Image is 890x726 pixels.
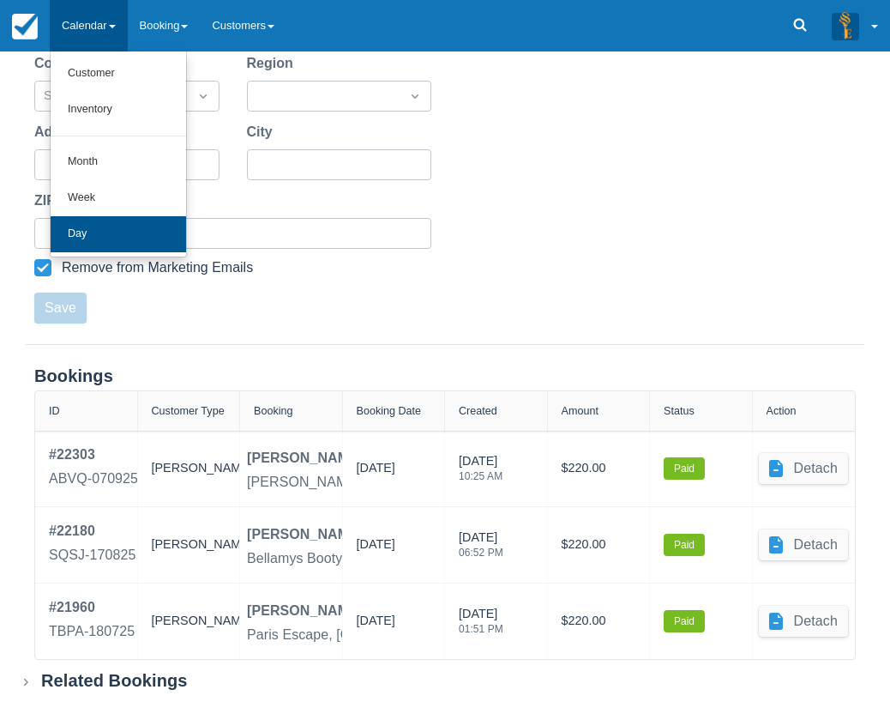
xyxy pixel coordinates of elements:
div: 06:52 PM [459,548,503,558]
div: Related Bookings [41,670,188,692]
a: Week [51,180,186,216]
div: 01:51 PM [459,624,503,634]
label: Region [247,53,300,74]
div: Booking Date [357,405,422,417]
label: Paid [664,610,705,632]
div: Bellamys Booty, Bellamys Booty Room Booking [247,548,539,569]
a: Day [51,216,186,252]
span: Dropdown icon [406,88,424,105]
div: [DATE] [357,535,395,561]
a: #22303ABVQ-070925 [49,445,138,493]
a: Inventory [51,92,186,128]
div: # 22303 [49,445,138,465]
div: [PERSON_NAME] [152,445,226,493]
div: [PERSON_NAME] [152,597,226,645]
div: [DATE] [459,605,503,644]
div: [PERSON_NAME] [152,521,226,569]
button: Detach [759,529,848,560]
a: #21960TBPA-180725 [49,597,135,645]
div: [DATE] [357,612,395,638]
label: Paid [664,457,705,480]
div: [DATE] [357,459,395,485]
button: Detach [759,606,848,637]
div: Action [767,405,797,417]
div: Customer Type [152,405,225,417]
img: A3 [832,12,859,39]
div: Amount [562,405,598,417]
div: [PERSON_NAME] [247,601,363,621]
div: $220.00 [562,521,636,569]
a: #22180SQSJ-170825 [49,521,135,569]
div: Status [664,405,695,417]
label: Address [34,122,96,142]
label: ZIP/Postal Code [34,191,146,211]
label: Paid [664,534,705,556]
div: Created [459,405,497,417]
a: Month [51,144,186,180]
div: [DATE] [459,529,503,568]
div: ID [49,405,60,417]
div: $220.00 [562,445,636,493]
label: City [247,122,280,142]
div: Remove from Marketing Emails [62,259,253,276]
a: Customer [51,56,186,92]
div: Bookings [34,366,856,387]
div: # 22180 [49,521,135,541]
button: Detach [759,453,848,484]
div: $220.00 [562,597,636,645]
div: [PERSON_NAME] [247,524,363,545]
div: 10:25 AM [459,471,502,481]
div: # 21960 [49,597,135,618]
label: Country [34,53,93,74]
div: [DATE] [459,452,502,492]
div: ABVQ-070925 [49,469,138,489]
ul: Calendar [50,51,187,257]
span: Dropdown icon [195,88,212,105]
img: checkfront-main-nav-mini-logo.png [12,14,38,39]
div: SQSJ-170825 [49,545,135,566]
div: Paris Escape, [GEOGRAPHIC_DATA] Escape Room Booking [247,625,625,645]
div: Booking [254,405,293,417]
div: [PERSON_NAME] [247,448,363,469]
div: TBPA-180725 [49,621,135,642]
